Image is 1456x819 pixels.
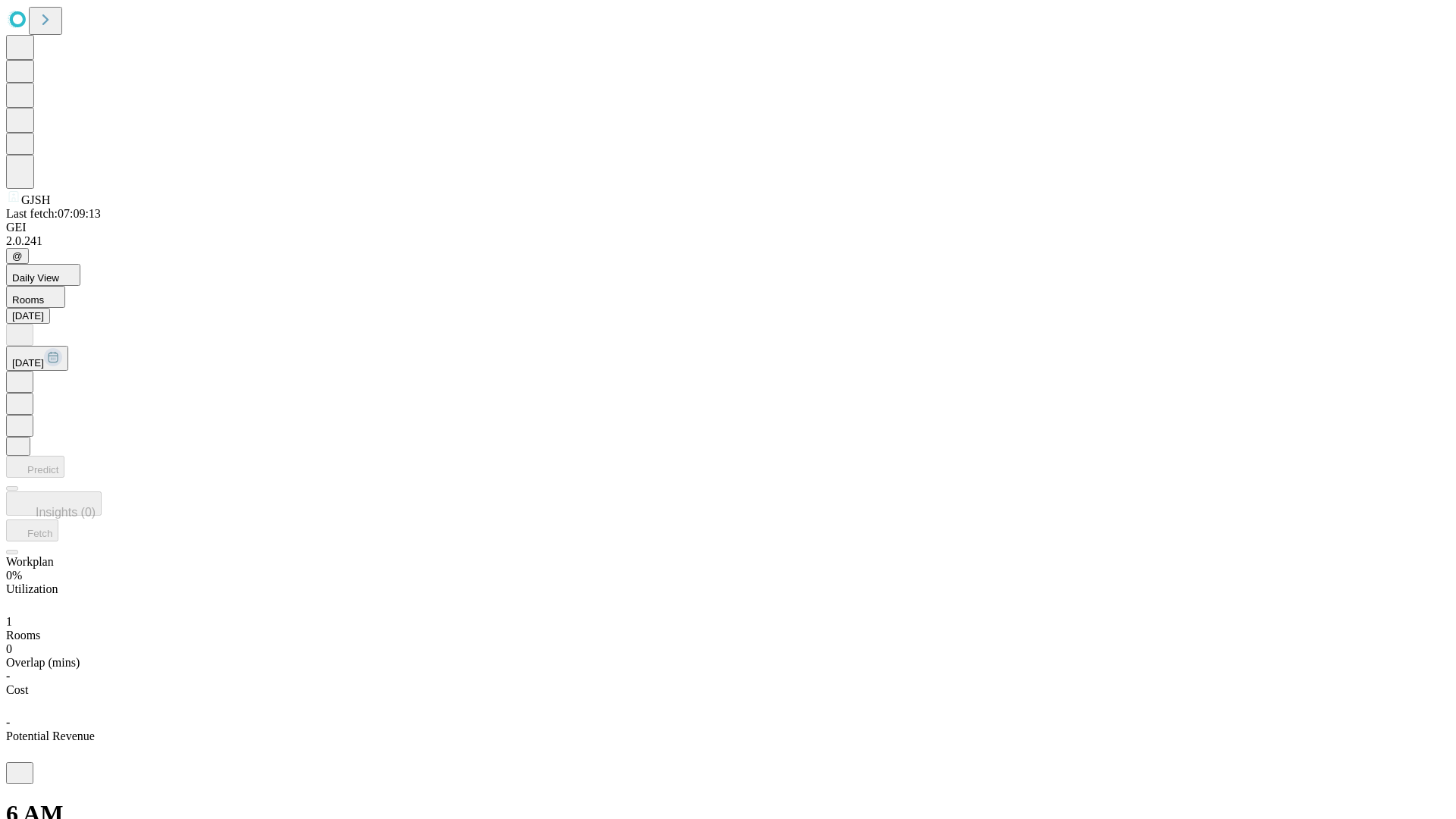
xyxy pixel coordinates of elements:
button: Predict [6,456,64,478]
span: Utilization [6,582,58,595]
span: GJSH [21,193,50,206]
button: [DATE] [6,346,68,371]
span: 0 [6,642,12,655]
span: Rooms [6,629,40,642]
div: GEI [6,221,1450,234]
button: Daily View [6,264,80,286]
button: [DATE] [6,308,50,324]
span: Overlap (mins) [6,656,80,669]
button: @ [6,248,29,264]
span: 1 [6,615,12,628]
span: Potential Revenue [6,730,95,742]
span: Workplan [6,555,54,568]
span: Insights (0) [36,506,96,519]
span: @ [12,250,23,262]
span: Rooms [12,294,44,306]
button: Fetch [6,519,58,541]
span: 0% [6,569,22,582]
span: - [6,716,10,729]
button: Insights (0) [6,491,102,516]
span: Daily View [12,272,59,284]
span: Last fetch: 07:09:13 [6,207,101,220]
span: Cost [6,683,28,696]
span: - [6,670,10,682]
div: 2.0.241 [6,234,1450,248]
span: [DATE] [12,357,44,369]
button: Rooms [6,286,65,308]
